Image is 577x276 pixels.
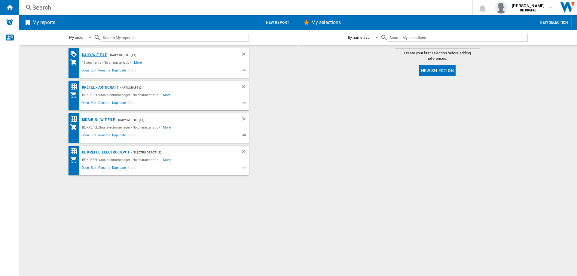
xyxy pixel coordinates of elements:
div: My Assortment [70,156,81,163]
input: Search My selections [388,34,527,42]
div: - Daily WIT file (11) [107,51,229,59]
span: Open [81,100,90,107]
h2: My selections [310,17,342,28]
div: By name asc. [348,35,371,40]
span: Share [127,132,137,140]
div: MDA/BIN - WIT file [81,116,115,124]
div: Price Matrix [70,148,81,155]
button: New report [262,17,293,28]
div: - "Electro depot" (2) [130,149,229,156]
div: Delete [241,116,249,124]
div: Delete [241,84,249,91]
span: Duplicate [111,100,127,107]
input: Search My reports [101,34,249,42]
span: Duplicate [111,68,127,75]
div: Delete [241,149,249,156]
div: My Assortment [70,124,81,131]
img: profile.jpg [495,2,507,14]
div: BE KREFEL:Gros electroménager - No characteristic - [81,124,163,131]
h2: My reports [31,17,56,28]
div: - Daily WIT file (11) [115,116,229,124]
div: - Art&Craft (2) [119,84,229,91]
div: Price Matrix [70,115,81,123]
span: Share [127,100,137,107]
div: BE KREFEL:Gros electroménager - No characteristic - [81,91,163,99]
button: New selection [419,65,456,76]
div: Price Matrix [70,83,81,90]
div: 19 segments - No characteristic - [81,59,134,66]
b: BE KREFEL [520,8,536,12]
span: Open [81,68,90,75]
div: Delete [241,51,249,59]
span: Rename [97,100,111,107]
span: Rename [97,132,111,140]
span: More [163,156,172,163]
span: Open [81,165,90,172]
span: Share [127,68,137,75]
span: Edit [90,68,97,75]
button: New selection [536,17,572,28]
div: Daily WIT file [81,51,107,59]
img: alerts-logo.svg [6,19,13,26]
span: Share [127,165,137,172]
span: Duplicate [111,132,127,140]
div: Search [32,3,457,12]
span: More [163,124,172,131]
span: Rename [97,165,111,172]
span: More [134,59,143,66]
span: More [163,91,172,99]
span: [PERSON_NAME] [512,3,545,9]
div: Krëfel - Art&Craft [81,84,119,91]
div: BE KREFEL:Gros electroménager - No characteristic - [81,156,163,163]
span: Edit [90,100,97,107]
div: BE KREFEL: Electro depot [81,149,130,156]
div: My Assortment [70,59,81,66]
span: Create your first selection before adding references. [395,50,480,61]
span: Duplicate [111,165,127,172]
span: Edit [90,165,97,172]
span: Rename [97,68,111,75]
div: My Assortment [70,91,81,99]
div: PROMOTIONS Matrix [70,50,81,58]
span: Edit [90,132,97,140]
span: Open [81,132,90,140]
div: My order [69,35,84,40]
